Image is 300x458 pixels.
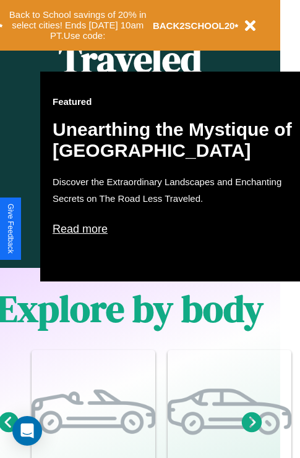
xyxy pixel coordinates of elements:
[6,204,15,254] div: Give Feedback
[53,219,300,239] p: Read more
[3,6,153,44] button: Back to School savings of 20% in select cities! Ends [DATE] 10am PT.Use code:
[53,173,300,207] p: Discover the Extraordinary Landscapes and Enchanting Secrets on The Road Less Traveled.
[12,416,42,446] div: Open Intercom Messenger
[53,119,300,161] h2: Unearthing the Mystique of [GEOGRAPHIC_DATA]
[153,20,235,31] b: BACK2SCHOOL20
[53,96,300,107] h3: Featured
